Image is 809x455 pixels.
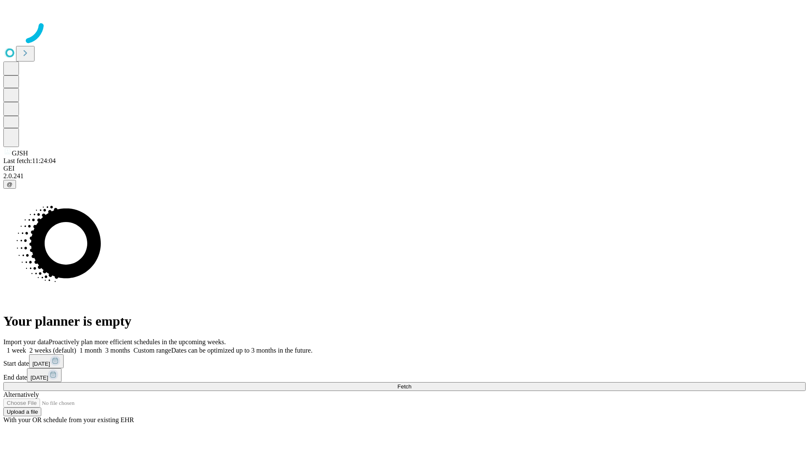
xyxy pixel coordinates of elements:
[3,313,806,329] h1: Your planner is empty
[3,391,39,398] span: Alternatively
[397,383,411,390] span: Fetch
[27,368,62,382] button: [DATE]
[32,361,50,367] span: [DATE]
[3,338,49,345] span: Import your data
[7,181,13,187] span: @
[3,368,806,382] div: End date
[3,172,806,180] div: 2.0.241
[7,347,26,354] span: 1 week
[3,354,806,368] div: Start date
[134,347,171,354] span: Custom range
[29,354,64,368] button: [DATE]
[80,347,102,354] span: 1 month
[3,382,806,391] button: Fetch
[171,347,312,354] span: Dates can be optimized up to 3 months in the future.
[105,347,130,354] span: 3 months
[3,165,806,172] div: GEI
[3,157,56,164] span: Last fetch: 11:24:04
[3,180,16,189] button: @
[3,407,41,416] button: Upload a file
[12,150,28,157] span: GJSH
[3,416,134,423] span: With your OR schedule from your existing EHR
[29,347,76,354] span: 2 weeks (default)
[49,338,226,345] span: Proactively plan more efficient schedules in the upcoming weeks.
[30,375,48,381] span: [DATE]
